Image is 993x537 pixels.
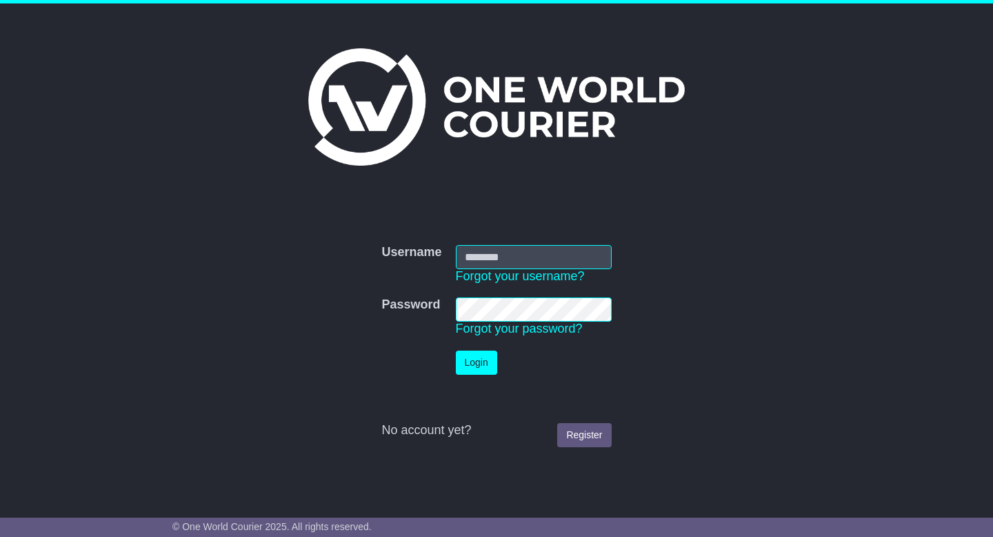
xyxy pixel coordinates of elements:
button: Login [456,351,497,375]
img: One World [308,48,685,166]
a: Forgot your password? [456,322,583,335]
a: Register [557,423,611,447]
div: No account yet? [381,423,611,438]
label: Username [381,245,441,260]
a: Forgot your username? [456,269,585,283]
label: Password [381,297,440,313]
span: © One World Courier 2025. All rights reserved. [172,521,372,532]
